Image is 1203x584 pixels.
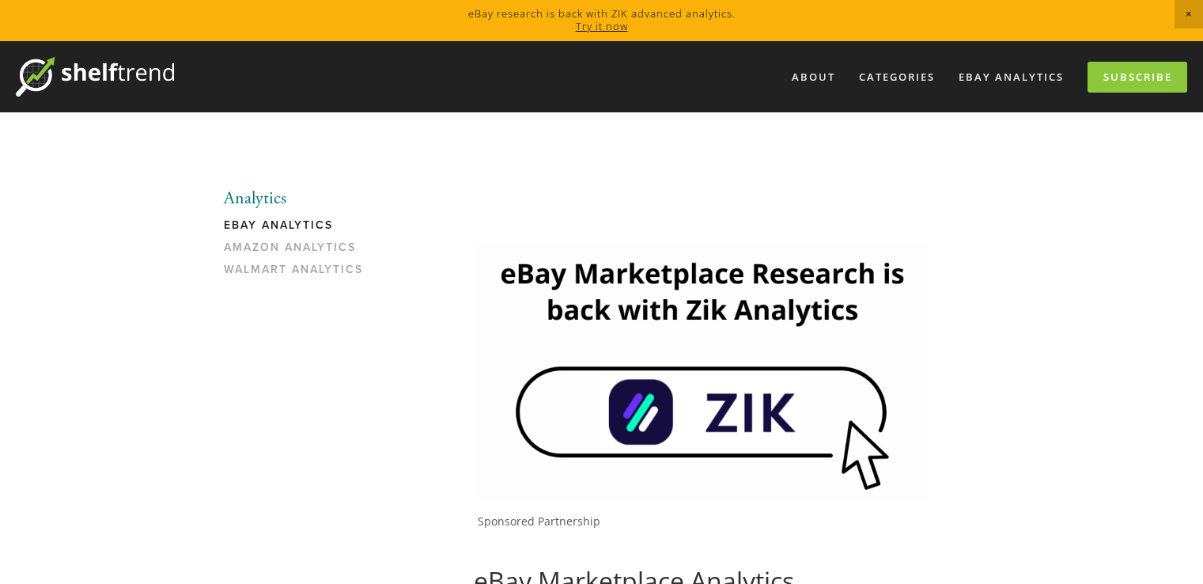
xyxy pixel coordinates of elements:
a: About [781,64,846,90]
a: Try it now [576,19,628,33]
a: Subscribe [1088,62,1187,93]
div: Categories [849,64,945,90]
img: ShelfTrend [16,57,174,97]
a: Walmart Analytics [224,263,375,285]
li: Analytics [224,188,375,209]
img: Zik Analytics Sponsored Ad [474,242,931,499]
a: eBay Analytics [948,64,1074,90]
p: Sponsored Partnership [478,514,931,529]
a: eBay Analytics [224,218,375,241]
a: Amazon Analytics [224,241,375,263]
